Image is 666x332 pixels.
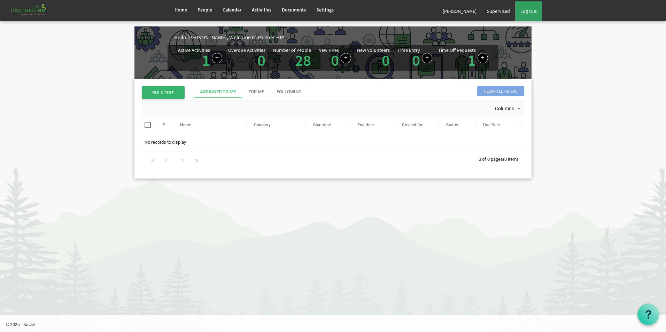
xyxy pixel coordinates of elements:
a: 0 [412,50,420,70]
span: End date [357,122,374,127]
span: Activities [252,7,271,13]
div: Total number of active people in Partner HR [273,48,313,68]
div: Number of active time off requests [438,48,488,68]
span: Created for [402,122,423,127]
div: Overdue Activities [228,48,265,53]
a: 28 [295,50,311,70]
div: Time Off Requests [438,48,476,53]
span: Calendar [223,7,241,13]
span: Supervised [487,8,510,14]
span: BULK EDIT [142,86,185,99]
div: For Me [248,89,264,95]
div: Following [277,89,302,95]
a: Log Out [515,1,542,21]
span: Due Date [483,122,500,127]
button: Columns [494,104,524,113]
span: Documents [282,7,306,13]
div: Number of Time Entries [397,48,432,68]
a: 0 [382,50,390,70]
span: (0 item) [503,157,518,162]
span: People [198,7,212,13]
a: 0 [257,50,265,70]
a: Supervised [482,1,515,21]
span: Clear all filters [477,86,524,96]
div: Go to previous page [161,155,171,165]
td: No records to display [141,136,525,149]
span: Name [180,122,191,127]
a: Create a new Activity [212,53,222,63]
div: Activities assigned to you for which the Due Date is passed [228,48,267,68]
a: Add new person to Partner HR [341,53,351,63]
span: Start date [313,122,331,127]
div: Number of active Activities in Partner HR [178,48,222,68]
span: Home [175,7,187,13]
span: Status [446,122,458,127]
div: Hello [PERSON_NAME], Welcome to Partner HR! [174,33,532,41]
span: Category [254,122,271,127]
div: Columns [494,101,524,116]
span: P [163,122,165,127]
a: 0 [331,50,339,70]
div: Assigned To Me [200,89,236,95]
div: Go to next page [178,155,187,165]
div: 0 of 0 pages (0 item) [479,151,525,166]
a: 1 [202,50,210,70]
span: Columns [494,104,515,113]
div: Number of People [273,48,311,53]
div: New Hires [318,48,339,53]
p: © 2025 - Societ [6,321,666,328]
div: Active Activities [178,48,210,53]
span: 0 of 0 pages [479,157,503,162]
div: People hired in the last 7 days [318,48,351,68]
div: Volunteer hired in the last 7 days [357,48,392,68]
div: Go to last page [192,155,201,165]
a: [PERSON_NAME] [437,1,482,21]
div: Go to first page [148,155,157,165]
span: Settings [316,7,334,13]
div: tab-header [194,86,577,98]
div: Time Entry [397,48,420,53]
a: Log hours [422,53,432,63]
div: New Volunteers [357,48,390,53]
a: 1 [468,50,476,70]
a: Create a new time off request [478,53,488,63]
